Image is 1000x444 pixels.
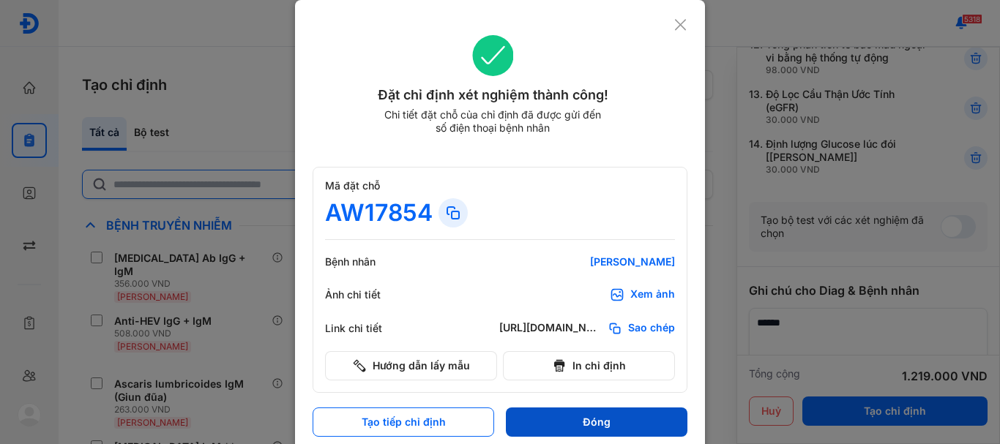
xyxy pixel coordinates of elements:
[630,287,675,302] div: Xem ảnh
[503,351,675,380] button: In chỉ định
[313,85,673,105] div: Đặt chỉ định xét nghiệm thành công!
[325,179,675,192] div: Mã đặt chỗ
[506,407,687,437] button: Đóng
[499,321,602,336] div: [URL][DOMAIN_NAME]
[628,321,675,336] span: Sao chép
[325,351,497,380] button: Hướng dẫn lấy mẫu
[325,198,433,227] div: AW17854
[325,322,413,335] div: Link chi tiết
[378,108,608,135] div: Chi tiết đặt chỗ của chỉ định đã được gửi đến số điện thoại bệnh nhân
[313,407,494,437] button: Tạo tiếp chỉ định
[325,288,413,301] div: Ảnh chi tiết
[499,255,675,268] div: [PERSON_NAME]
[325,255,413,268] div: Bệnh nhân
